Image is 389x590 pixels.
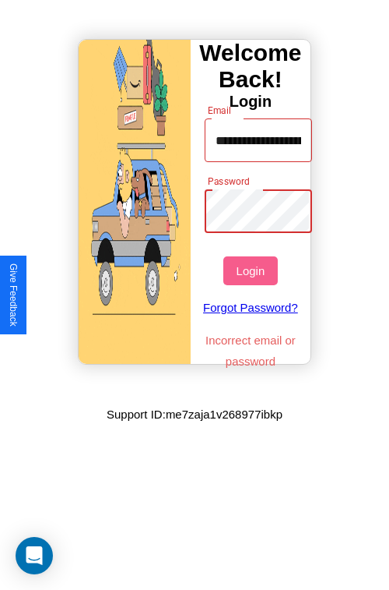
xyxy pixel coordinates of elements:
[107,404,282,425] p: Support ID: me7zaja1v268977ibkp
[208,175,249,188] label: Password
[16,537,53,574] div: Open Intercom Messenger
[208,104,232,117] label: Email
[191,40,310,93] h3: Welcome Back!
[8,263,19,327] div: Give Feedback
[79,40,191,364] img: gif
[223,256,277,285] button: Login
[197,285,305,330] a: Forgot Password?
[191,93,310,111] h4: Login
[197,330,305,372] p: Incorrect email or password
